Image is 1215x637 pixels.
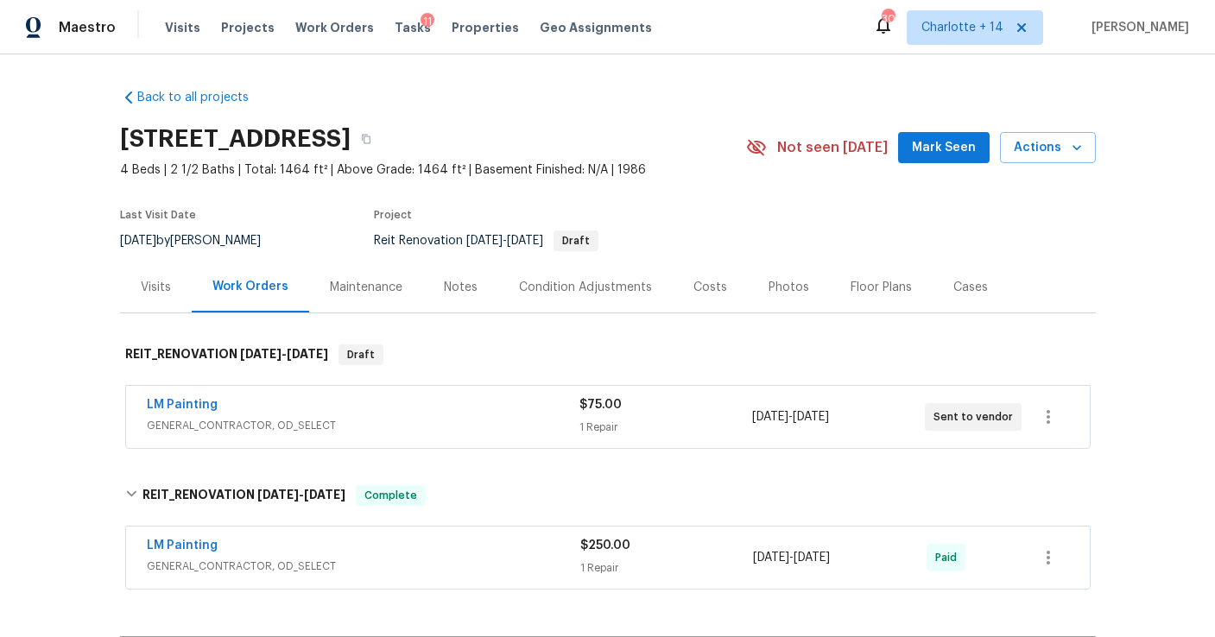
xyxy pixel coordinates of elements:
div: Maintenance [330,279,402,296]
span: Projects [221,19,275,36]
span: Complete [358,487,424,504]
div: 308 [882,10,894,28]
span: [DATE] [507,235,543,247]
span: [DATE] [304,489,345,501]
h6: REIT_RENOVATION [142,485,345,506]
span: [PERSON_NAME] [1085,19,1189,36]
div: Condition Adjustments [519,279,652,296]
div: Photos [769,279,809,296]
span: Actions [1014,137,1082,159]
span: Tasks [395,22,431,34]
span: Last Visit Date [120,210,196,220]
span: Mark Seen [912,137,976,159]
span: $75.00 [579,399,622,411]
a: LM Painting [147,399,218,411]
span: $250.00 [580,539,630,552]
span: Maestro [59,19,116,36]
span: [DATE] [240,348,282,360]
span: - [466,235,543,247]
span: Charlotte + 14 [921,19,1003,36]
span: - [753,549,830,566]
button: Mark Seen [898,132,990,164]
span: [DATE] [466,235,503,247]
div: REIT_RENOVATION [DATE]-[DATE]Draft [120,327,1096,382]
div: Floor Plans [851,279,912,296]
button: Actions [1000,132,1096,164]
span: Work Orders [295,19,374,36]
div: REIT_RENOVATION [DATE]-[DATE]Complete [120,468,1096,523]
span: [DATE] [794,552,830,564]
span: Visits [165,19,200,36]
span: [DATE] [793,411,829,423]
h2: [STREET_ADDRESS] [120,130,351,148]
div: by [PERSON_NAME] [120,230,282,251]
span: - [257,489,345,501]
span: 4 Beds | 2 1/2 Baths | Total: 1464 ft² | Above Grade: 1464 ft² | Basement Finished: N/A | 1986 [120,161,746,179]
div: Cases [953,279,988,296]
div: Work Orders [212,278,288,295]
span: [DATE] [753,552,789,564]
span: Properties [452,19,519,36]
a: LM Painting [147,539,218,552]
div: 1 Repair [579,419,752,436]
span: Paid [935,549,964,566]
span: Geo Assignments [540,19,652,36]
span: [DATE] [752,411,788,423]
div: Visits [141,279,171,296]
div: Costs [693,279,727,296]
span: - [240,348,328,360]
span: Not seen [DATE] [777,139,888,156]
span: Draft [340,346,382,363]
span: Reit Renovation [374,235,598,247]
span: Project [374,210,412,220]
h6: REIT_RENOVATION [125,344,328,365]
span: GENERAL_CONTRACTOR, OD_SELECT [147,558,580,575]
div: 11 [421,13,434,30]
span: [DATE] [287,348,328,360]
span: [DATE] [120,235,156,247]
button: Copy Address [351,123,382,155]
div: 1 Repair [580,559,754,577]
span: - [752,408,829,426]
span: [DATE] [257,489,299,501]
span: Sent to vendor [933,408,1020,426]
a: Back to all projects [120,89,286,106]
span: Draft [555,236,597,246]
div: Notes [444,279,478,296]
span: GENERAL_CONTRACTOR, OD_SELECT [147,417,579,434]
